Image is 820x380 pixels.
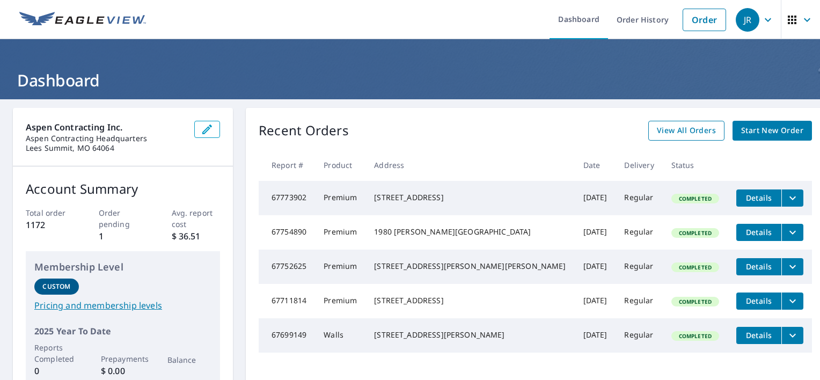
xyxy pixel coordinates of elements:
td: 67754890 [259,215,315,250]
p: Custom [42,282,70,291]
p: Aspen Contracting Inc. [26,121,186,134]
p: 1 [99,230,148,243]
p: Reports Completed [34,342,79,364]
td: [DATE] [575,250,616,284]
span: Start New Order [741,124,803,137]
img: EV Logo [19,12,146,28]
span: Details [743,330,775,340]
td: 67711814 [259,284,315,318]
td: 67752625 [259,250,315,284]
p: Lees Summit, MO 64064 [26,143,186,153]
p: Recent Orders [259,121,349,141]
td: [DATE] [575,284,616,318]
div: 1980 [PERSON_NAME][GEOGRAPHIC_DATA] [374,226,566,237]
td: Regular [616,284,662,318]
a: View All Orders [648,121,724,141]
h1: Dashboard [13,69,807,91]
th: Address [365,149,574,181]
span: Completed [672,229,718,237]
td: Premium [315,250,365,284]
button: filesDropdownBtn-67754890 [781,224,803,241]
p: 1172 [26,218,75,231]
span: Details [743,261,775,272]
p: Membership Level [34,260,211,274]
td: Premium [315,215,365,250]
td: 67699149 [259,318,315,353]
button: detailsBtn-67752625 [736,258,781,275]
span: Completed [672,332,718,340]
p: Avg. report cost [172,207,221,230]
div: [STREET_ADDRESS] [374,295,566,306]
td: Regular [616,181,662,215]
a: Pricing and membership levels [34,299,211,312]
a: Start New Order [733,121,812,141]
td: Premium [315,181,365,215]
td: [DATE] [575,215,616,250]
button: detailsBtn-67699149 [736,327,781,344]
span: Details [743,227,775,237]
span: Completed [672,298,718,305]
td: Regular [616,318,662,353]
td: Premium [315,284,365,318]
span: Details [743,296,775,306]
div: JR [736,8,759,32]
td: [DATE] [575,181,616,215]
a: Order [683,9,726,31]
div: [STREET_ADDRESS] [374,192,566,203]
p: 2025 Year To Date [34,325,211,338]
td: [DATE] [575,318,616,353]
th: Report # [259,149,315,181]
td: 67773902 [259,181,315,215]
p: 0 [34,364,79,377]
td: Walls [315,318,365,353]
td: Regular [616,250,662,284]
button: filesDropdownBtn-67699149 [781,327,803,344]
th: Product [315,149,365,181]
p: Order pending [99,207,148,230]
button: detailsBtn-67711814 [736,293,781,310]
span: Completed [672,195,718,202]
button: detailsBtn-67773902 [736,189,781,207]
button: filesDropdownBtn-67711814 [781,293,803,310]
p: $ 36.51 [172,230,221,243]
p: Total order [26,207,75,218]
th: Status [663,149,728,181]
div: [STREET_ADDRESS][PERSON_NAME] [374,330,566,340]
p: Aspen Contracting Headquarters [26,134,186,143]
span: Completed [672,264,718,271]
span: View All Orders [657,124,716,137]
p: $ 0.00 [101,364,145,377]
button: detailsBtn-67754890 [736,224,781,241]
p: Prepayments [101,353,145,364]
button: filesDropdownBtn-67773902 [781,189,803,207]
button: filesDropdownBtn-67752625 [781,258,803,275]
td: Regular [616,215,662,250]
div: [STREET_ADDRESS][PERSON_NAME][PERSON_NAME] [374,261,566,272]
p: Balance [167,354,212,366]
th: Date [575,149,616,181]
p: Account Summary [26,179,220,199]
span: Details [743,193,775,203]
th: Delivery [616,149,662,181]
